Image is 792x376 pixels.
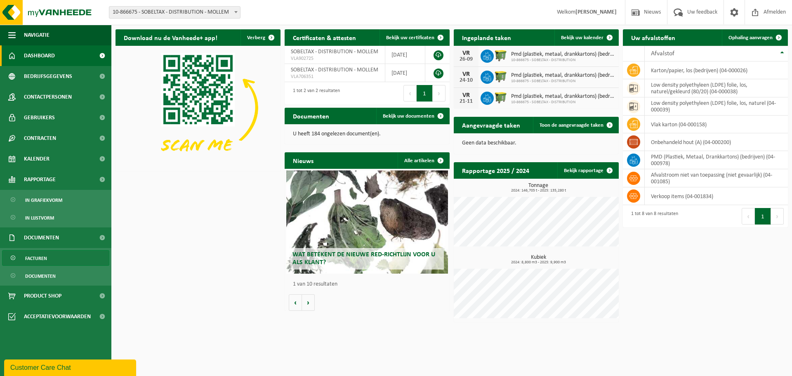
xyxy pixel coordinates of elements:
span: Product Shop [24,286,61,306]
span: In grafiekvorm [25,192,62,208]
span: 2024: 146,705 t - 2025: 135,280 t [458,189,619,193]
img: Download de VHEPlus App [115,46,280,170]
span: VLA706351 [291,73,379,80]
h2: Rapportage 2025 / 2024 [454,162,537,178]
button: Vorige [289,294,302,311]
div: 1 tot 8 van 8 resultaten [627,207,678,225]
a: Bekijk uw certificaten [379,29,449,46]
a: Toon de aangevraagde taken [533,117,618,133]
span: 10-866675 - SOBELTAX - DISTRIBUTION [511,100,615,105]
h2: Ingeplande taken [454,29,519,45]
span: Pmd (plastiek, metaal, drankkartons) (bedrijven) [511,93,615,100]
td: low density polyethyleen (LDPE) folie, los, naturel/gekleurd (80/20) (04-000038) [645,79,788,97]
p: Geen data beschikbaar. [462,140,610,146]
span: 2024: 8,800 m3 - 2025: 9,900 m3 [458,260,619,265]
span: Gebruikers [24,107,55,128]
p: U heeft 184 ongelezen document(en). [293,131,441,137]
button: Volgende [302,294,315,311]
h3: Kubiek [458,255,619,265]
td: low density polyethyleen (LDPE) folie, los, naturel (04-000039) [645,97,788,116]
span: Navigatie [24,25,49,45]
button: 1 [417,85,433,102]
button: Previous [742,208,755,225]
div: VR [458,50,474,57]
span: 10-866675 - SOBELTAX - DISTRIBUTION [511,58,615,63]
h3: Tonnage [458,183,619,193]
div: 26-09 [458,57,474,62]
span: Wat betekent de nieuwe RED-richtlijn voor u als klant? [292,251,435,266]
span: Afvalstof [651,50,674,57]
span: Acceptatievoorwaarden [24,306,91,327]
span: Rapportage [24,169,56,190]
span: Contracten [24,128,56,149]
a: Documenten [2,268,109,284]
span: Pmd (plastiek, metaal, drankkartons) (bedrijven) [511,72,615,79]
span: In lijstvorm [25,210,54,226]
button: Next [771,208,784,225]
span: SOBELTAX - DISTRIBUTION - MOLLEM [291,49,378,55]
h2: Aangevraagde taken [454,117,528,133]
td: afvalstroom niet van toepassing (niet gevaarlijk) (04-001085) [645,169,788,187]
span: Documenten [24,227,59,248]
iframe: chat widget [4,358,138,376]
img: WB-1100-HPE-GN-50 [494,90,508,104]
h2: Documenten [285,108,337,124]
button: Verberg [240,29,280,46]
h2: Uw afvalstoffen [623,29,684,45]
span: Bekijk uw documenten [383,114,434,119]
td: [DATE] [385,46,425,64]
a: Facturen [2,250,109,266]
span: 10-866675 - SOBELTAX - DISTRIBUTION - MOLLEM [109,7,240,18]
td: karton/papier, los (bedrijven) (04-000026) [645,61,788,79]
div: 21-11 [458,99,474,104]
span: 10-866675 - SOBELTAX - DISTRIBUTION [511,79,615,84]
span: Kalender [24,149,49,169]
strong: [PERSON_NAME] [575,9,617,15]
img: WB-1100-HPE-GN-50 [494,69,508,83]
span: Dashboard [24,45,55,66]
a: Wat betekent de nieuwe RED-richtlijn voor u als klant? [286,170,448,274]
span: Pmd (plastiek, metaal, drankkartons) (bedrijven) [511,51,615,58]
div: VR [458,71,474,78]
p: 1 van 10 resultaten [293,281,445,287]
span: 10-866675 - SOBELTAX - DISTRIBUTION - MOLLEM [109,6,240,19]
h2: Nieuws [285,152,322,168]
span: Bekijk uw kalender [561,35,603,40]
span: Contactpersonen [24,87,72,107]
div: 1 tot 2 van 2 resultaten [289,84,340,102]
a: Alle artikelen [398,152,449,169]
img: WB-1100-HPE-GN-50 [494,48,508,62]
span: VLA902725 [291,55,379,62]
span: Verberg [247,35,265,40]
button: Previous [403,85,417,102]
h2: Certificaten & attesten [285,29,364,45]
a: In lijstvorm [2,210,109,225]
span: Facturen [25,251,47,266]
span: SOBELTAX - DISTRIBUTION - MOLLEM [291,67,378,73]
td: verkoop items (04-001834) [645,187,788,205]
td: PMD (Plastiek, Metaal, Drankkartons) (bedrijven) (04-000978) [645,151,788,169]
a: Bekijk rapportage [557,162,618,179]
span: Documenten [25,268,56,284]
div: VR [458,92,474,99]
td: onbehandeld hout (A) (04-000200) [645,133,788,151]
button: 1 [755,208,771,225]
a: Bekijk uw kalender [554,29,618,46]
button: Next [433,85,445,102]
td: vlak karton (04-000158) [645,116,788,133]
a: In grafiekvorm [2,192,109,208]
span: Toon de aangevraagde taken [540,123,603,128]
div: 24-10 [458,78,474,83]
span: Ophaling aanvragen [728,35,773,40]
a: Bekijk uw documenten [376,108,449,124]
h2: Download nu de Vanheede+ app! [115,29,226,45]
span: Bedrijfsgegevens [24,66,72,87]
span: Bekijk uw certificaten [386,35,434,40]
td: [DATE] [385,64,425,82]
a: Ophaling aanvragen [722,29,787,46]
